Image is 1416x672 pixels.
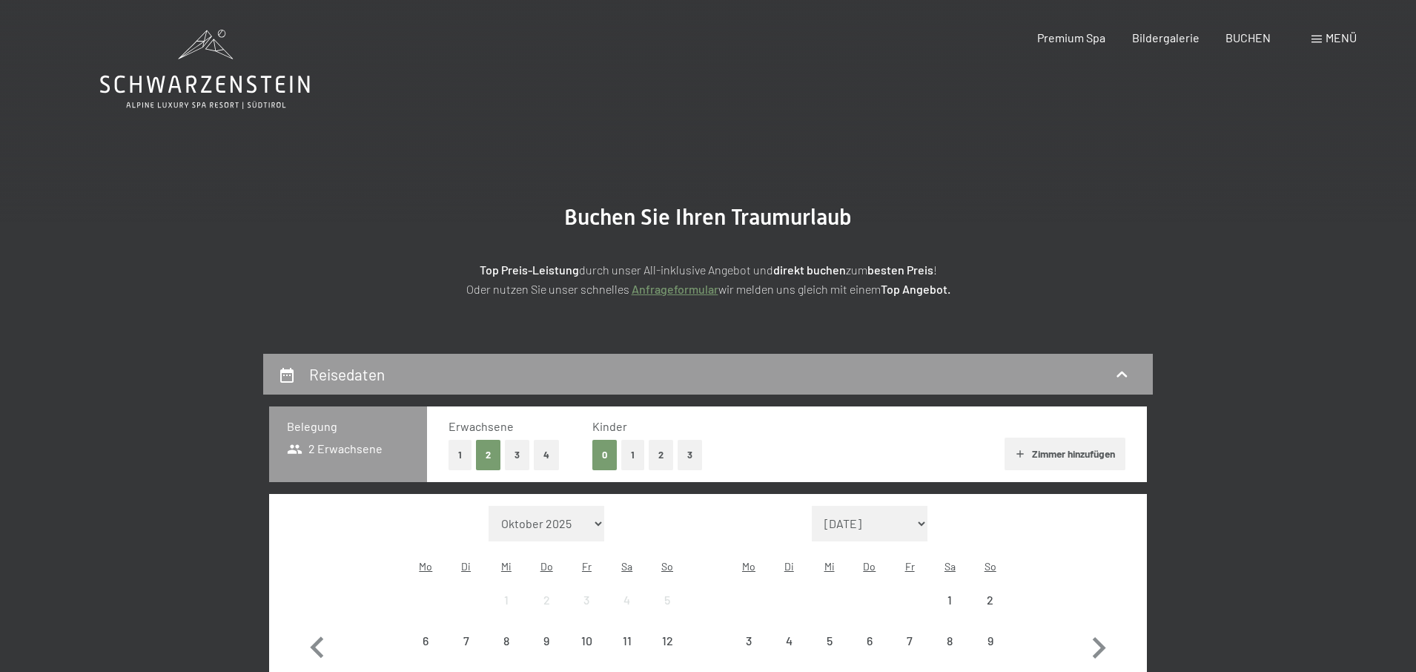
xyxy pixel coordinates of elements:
span: Buchen Sie Ihren Traumurlaub [564,204,852,230]
div: 7 [447,635,484,672]
div: Thu Oct 09 2025 [526,621,566,661]
div: Sun Nov 02 2025 [970,580,1010,620]
div: Sat Oct 04 2025 [607,580,647,620]
div: Wed Nov 05 2025 [809,621,849,661]
button: 1 [621,440,644,470]
div: Sat Nov 08 2025 [930,621,970,661]
div: 1 [488,594,525,631]
abbr: Mittwoch [501,560,512,573]
div: Wed Oct 08 2025 [486,621,526,661]
div: 12 [649,635,686,672]
div: Fri Oct 03 2025 [566,580,606,620]
div: Anreise nicht möglich [970,621,1010,661]
a: BUCHEN [1225,30,1271,45]
strong: besten Preis [867,263,933,277]
abbr: Sonntag [985,560,996,573]
abbr: Freitag [582,560,592,573]
div: Anreise nicht möglich [607,621,647,661]
div: Anreise nicht möglich [607,580,647,620]
button: 0 [592,440,617,470]
div: 5 [649,594,686,631]
button: Zimmer hinzufügen [1005,438,1125,470]
div: Anreise nicht möglich [809,621,849,661]
abbr: Dienstag [784,560,794,573]
div: Fri Nov 07 2025 [890,621,930,661]
strong: Top Preis-Leistung [480,263,579,277]
div: Tue Oct 07 2025 [446,621,486,661]
div: 4 [609,594,646,631]
abbr: Dienstag [461,560,471,573]
button: 3 [505,440,529,470]
div: Sun Oct 12 2025 [647,621,687,661]
div: Sun Oct 05 2025 [647,580,687,620]
h3: Belegung [287,418,409,435]
div: Anreise nicht möglich [930,621,970,661]
span: 2 Erwachsene [287,441,383,457]
div: 4 [770,635,807,672]
div: 2 [528,594,565,631]
div: 8 [931,635,968,672]
button: 2 [649,440,673,470]
abbr: Montag [742,560,755,573]
abbr: Montag [419,560,432,573]
div: Anreise nicht möglich [930,580,970,620]
button: 3 [678,440,702,470]
div: 3 [730,635,767,672]
span: Kinder [592,419,627,433]
div: 2 [972,594,1009,631]
div: Tue Nov 04 2025 [769,621,809,661]
abbr: Samstag [944,560,956,573]
abbr: Samstag [621,560,632,573]
div: Sun Nov 09 2025 [970,621,1010,661]
a: Premium Spa [1037,30,1105,45]
button: 4 [534,440,559,470]
abbr: Donnerstag [863,560,876,573]
div: 6 [407,635,444,672]
div: 7 [891,635,928,672]
div: Anreise nicht möglich [647,580,687,620]
div: 11 [609,635,646,672]
div: 10 [568,635,605,672]
strong: Top Angebot. [881,282,950,296]
div: Sat Nov 01 2025 [930,580,970,620]
button: 1 [449,440,472,470]
div: Anreise nicht möglich [526,621,566,661]
div: Anreise nicht möglich [769,621,809,661]
div: 6 [851,635,888,672]
strong: direkt buchen [773,263,846,277]
div: Anreise nicht möglich [486,621,526,661]
p: durch unser All-inklusive Angebot und zum ! Oder nutzen Sie unser schnelles wir melden uns gleich... [337,260,1079,298]
div: Mon Oct 06 2025 [406,621,446,661]
a: Bildergalerie [1132,30,1200,45]
div: 3 [568,594,605,631]
div: 9 [972,635,1009,672]
div: Wed Oct 01 2025 [486,580,526,620]
div: Fri Oct 10 2025 [566,621,606,661]
div: Thu Oct 02 2025 [526,580,566,620]
div: Anreise nicht möglich [890,621,930,661]
div: 8 [488,635,525,672]
abbr: Freitag [905,560,915,573]
span: Menü [1326,30,1357,45]
div: Anreise nicht möglich [406,621,446,661]
div: Mon Nov 03 2025 [729,621,769,661]
div: 1 [931,594,968,631]
abbr: Sonntag [661,560,673,573]
div: 9 [528,635,565,672]
div: Thu Nov 06 2025 [850,621,890,661]
div: Anreise nicht möglich [566,580,606,620]
div: Anreise nicht möglich [647,621,687,661]
div: Anreise nicht möglich [526,580,566,620]
div: Anreise nicht möglich [566,621,606,661]
div: Anreise nicht möglich [446,621,486,661]
div: Anreise nicht möglich [486,580,526,620]
div: Anreise nicht möglich [729,621,769,661]
span: Erwachsene [449,419,514,433]
h2: Reisedaten [309,365,385,383]
a: Anfrageformular [632,282,718,296]
div: 5 [810,635,847,672]
abbr: Donnerstag [540,560,553,573]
